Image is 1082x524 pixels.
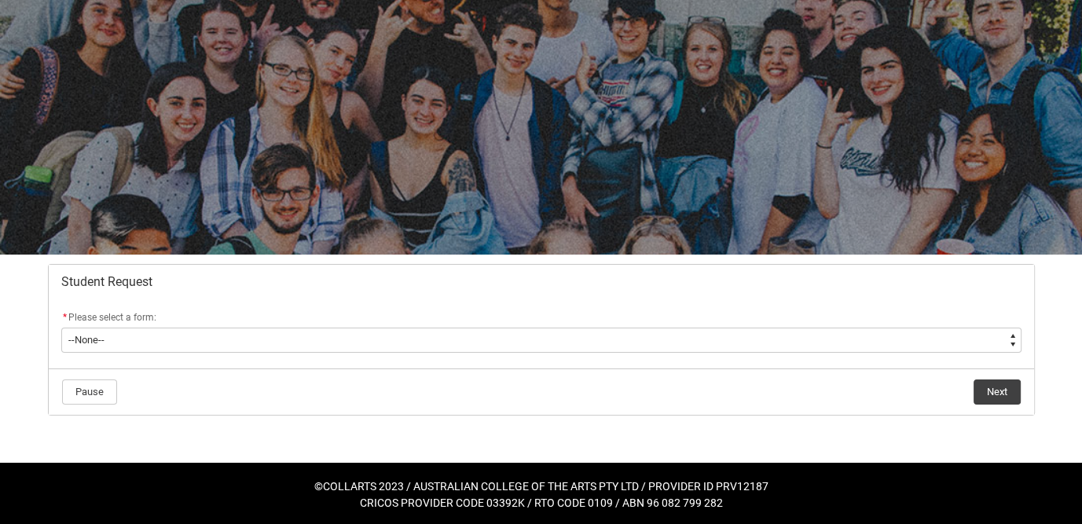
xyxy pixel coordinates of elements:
[61,274,152,290] span: Student Request
[48,264,1035,416] article: Redu_Student_Request flow
[63,312,67,323] abbr: required
[68,312,156,323] span: Please select a form:
[974,379,1021,405] button: Next
[62,379,117,405] button: Pause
